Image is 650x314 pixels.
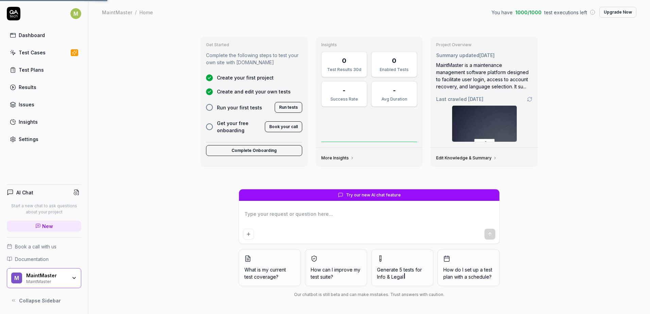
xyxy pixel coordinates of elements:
span: Create your first project [217,74,274,81]
span: You have [492,9,513,16]
span: How do I set up a test plan with a schedule? [443,266,494,280]
div: Results [19,84,36,91]
span: Get your free onboarding [217,120,261,134]
h4: AI Chat [16,189,33,196]
p: Complete the following steps to test your own site with [DOMAIN_NAME] [206,52,302,66]
button: M [70,7,81,20]
div: Test Results 30d [326,67,363,73]
span: Create and edit your own tests [217,88,291,95]
span: Run your first tests [217,104,262,111]
a: Test Cases [7,46,81,59]
time: [DATE] [468,96,483,102]
a: More Insights [321,155,354,161]
a: Insights [7,115,81,128]
span: Generate 5 tests for [377,266,428,280]
div: Test Cases [19,49,46,56]
span: Documentation [15,256,49,263]
a: Book your call [265,123,302,129]
h3: Insights [321,42,417,48]
button: Run tests [275,102,302,113]
button: Collapse Sidebar [7,294,81,307]
a: Book a call with us [7,243,81,250]
span: Last crawled [436,95,483,103]
button: MMaintMasterMaintMaster [7,268,81,289]
a: New [7,221,81,232]
span: Summary updated [436,52,479,58]
span: What is my current test coverage? [244,266,295,280]
button: Complete Onboarding [206,145,302,156]
div: Insights [19,118,38,125]
button: Generate 5 tests forInfo & Legal [371,249,433,286]
a: Documentation [7,256,81,263]
span: Info & Legal [377,274,404,280]
button: How do I set up a test plan with a schedule? [438,249,500,286]
a: Run tests [275,103,302,110]
a: Settings [7,133,81,146]
a: Test Plans [7,63,81,76]
div: Issues [19,101,34,108]
button: How can I improve my test suite? [305,249,367,286]
span: 1000 / 1000 [515,9,542,16]
div: MaintMaster [26,273,67,279]
button: Add attachment [243,229,254,240]
div: MaintMaster [102,9,132,16]
span: Book a call with us [15,243,56,250]
div: Home [139,9,153,16]
div: 0 [342,56,346,65]
button: Book your call [265,121,302,132]
span: M [11,273,22,283]
div: Dashboard [19,32,45,39]
span: test executions left [544,9,587,16]
div: - [393,86,396,95]
p: Start a new chat to ask questions about your project [7,203,81,215]
a: Results [7,81,81,94]
a: Go to crawling settings [527,97,532,102]
div: Settings [19,136,38,143]
a: Edit Knowledge & Summary [436,155,497,161]
span: M [70,8,81,19]
div: 0 [392,56,396,65]
div: Success Rate [326,96,363,102]
div: - [343,86,345,95]
img: Screenshot [452,106,517,142]
button: Upgrade Now [599,7,636,18]
span: New [42,223,53,230]
h3: Get Started [206,42,302,48]
a: Dashboard [7,29,81,42]
div: Avg Duration [376,96,413,102]
div: Test Plans [19,66,44,73]
span: Collapse Sidebar [19,297,61,304]
div: MaintMaster [26,278,67,284]
div: Enabled Tests [376,67,413,73]
button: What is my current test coverage? [239,249,301,286]
div: / [135,9,137,16]
div: MaintMaster is a maintenance management software platform designed to facilitate user login, acce... [436,62,532,90]
span: How can I improve my test suite? [311,266,361,280]
a: Issues [7,98,81,111]
span: Try our new AI chat feature [346,192,401,198]
time: [DATE] [479,52,495,58]
h3: Project Overview [436,42,532,48]
div: Our chatbot is still beta and can make mistakes. Trust answers with caution. [239,292,500,298]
